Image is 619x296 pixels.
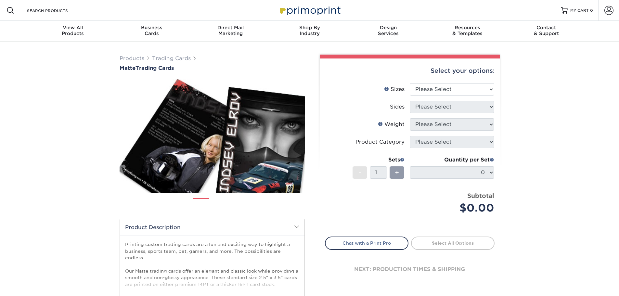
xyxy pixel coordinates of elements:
span: - [358,168,361,177]
span: Business [112,25,191,31]
span: Matte [120,65,135,71]
span: Design [349,25,428,31]
a: DesignServices [349,21,428,42]
img: Primoprint [277,3,342,17]
strong: Subtotal [467,192,494,199]
input: SEARCH PRODUCTS..... [26,6,90,14]
a: Chat with a Print Pro [325,237,408,250]
div: Sizes [384,85,405,93]
img: Trading Cards 01 [193,196,209,212]
a: Shop ByIndustry [270,21,349,42]
span: 0 [590,8,593,13]
div: & Support [507,25,586,36]
span: + [395,168,399,177]
div: Quantity per Set [410,156,494,164]
a: Direct MailMarketing [191,21,270,42]
span: View All [33,25,112,31]
a: Contact& Support [507,21,586,42]
div: Cards [112,25,191,36]
span: Resources [428,25,507,31]
a: Resources& Templates [428,21,507,42]
img: Matte 01 [120,72,305,200]
h1: Trading Cards [120,65,305,71]
a: MatteTrading Cards [120,65,305,71]
div: Sides [390,103,405,111]
span: Contact [507,25,586,31]
div: Product Category [355,138,405,146]
div: Select your options: [325,58,495,83]
div: Marketing [191,25,270,36]
div: Sets [353,156,405,164]
span: Shop By [270,25,349,31]
span: Direct Mail [191,25,270,31]
div: Weight [378,121,405,128]
div: $0.00 [415,200,494,216]
a: View AllProducts [33,21,112,42]
a: Products [120,55,144,61]
div: Services [349,25,428,36]
div: Industry [270,25,349,36]
div: & Templates [428,25,507,36]
h2: Product Description [120,219,304,236]
div: next: production times & shipping [325,250,495,289]
div: Products [33,25,112,36]
a: Trading Cards [152,55,191,61]
a: Select All Options [411,237,495,250]
img: Trading Cards 02 [215,195,231,212]
span: MY CART [570,8,589,13]
a: BusinessCards [112,21,191,42]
